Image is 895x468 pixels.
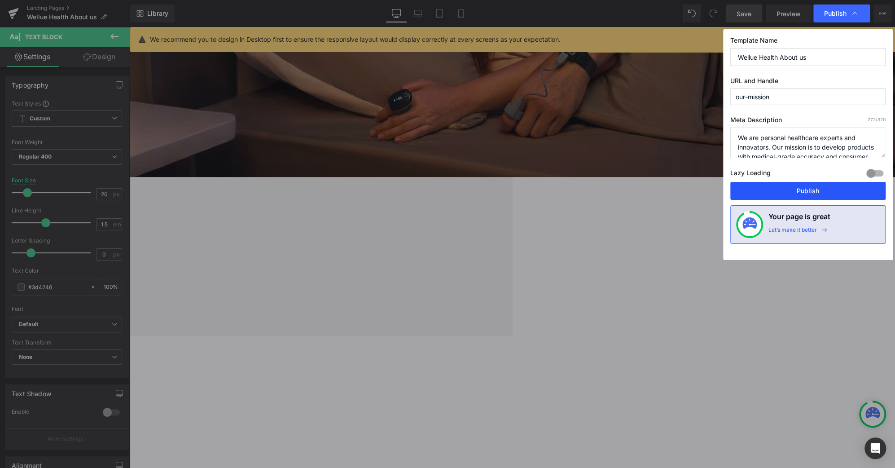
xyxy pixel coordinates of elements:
button: Publish [730,182,886,200]
label: Meta Description [730,116,886,128]
div: Open Intercom Messenger [864,437,886,459]
span: /320 [868,117,886,122]
label: Template Name [730,36,886,48]
textarea: We are personal healthcare experts and innovators. Our mission is to develop products with medica... [730,128,886,158]
label: Lazy Loading [730,167,771,182]
h4: Your page is great [768,211,830,226]
img: onboarding-status.svg [742,217,757,232]
div: Let’s make it better [768,226,817,238]
label: URL and Handle [730,77,886,88]
span: 272 [868,117,876,122]
span: Publish [824,9,847,18]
